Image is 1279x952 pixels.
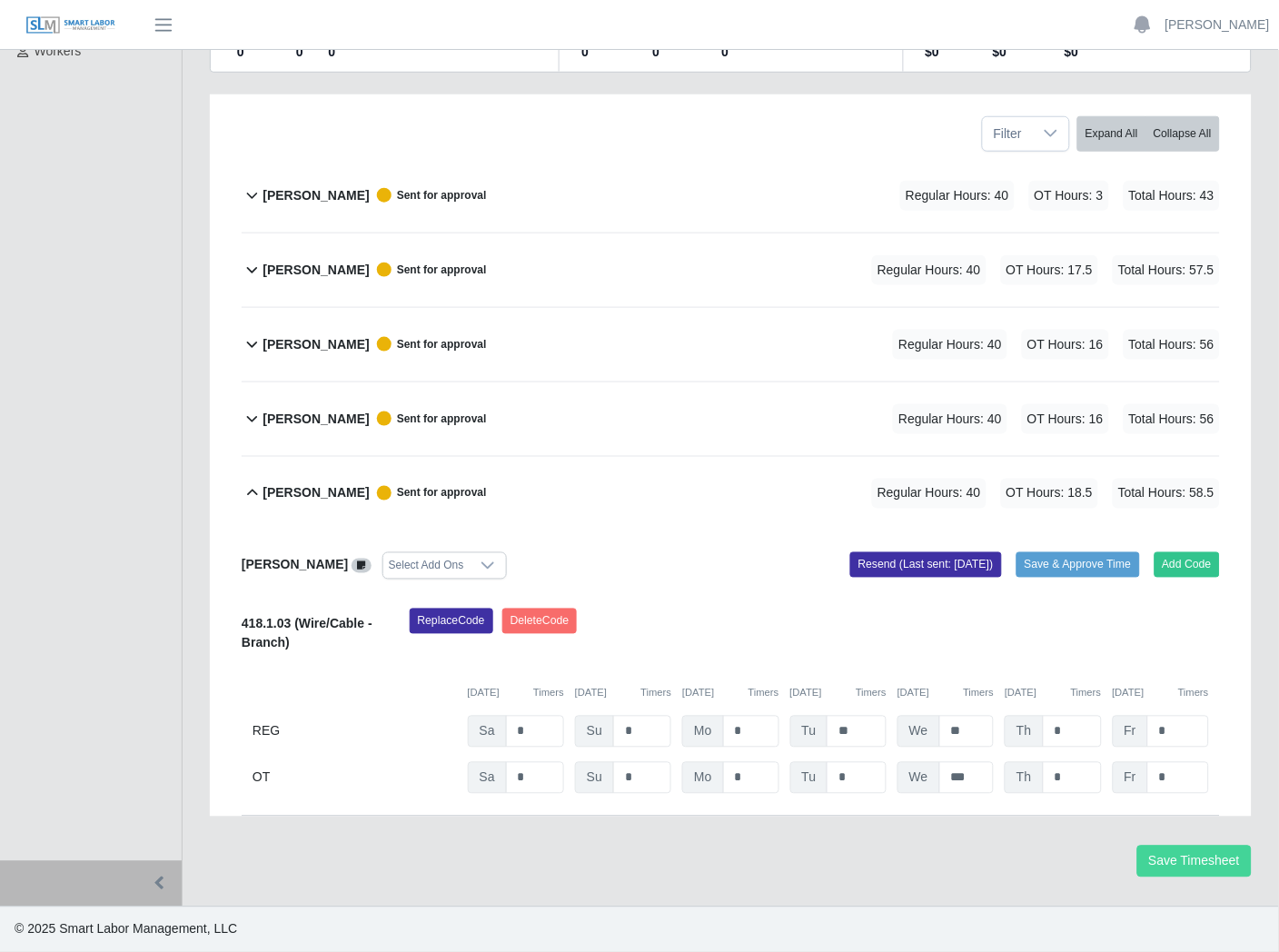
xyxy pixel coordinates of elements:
[253,716,457,748] div: REG
[263,335,369,354] b: [PERSON_NAME]
[682,762,723,794] span: Mo
[1113,716,1148,748] span: Fr
[893,404,1007,434] span: Regular Hours: 40
[370,412,487,426] span: Sent for approval
[1165,15,1270,35] a: [PERSON_NAME]
[926,43,978,61] dd: $0
[1155,552,1221,578] button: Add Code
[370,188,487,203] span: Sent for approval
[1022,330,1109,360] span: OT Hours: 16
[1029,181,1109,211] span: OT Hours: 3
[1113,479,1220,509] span: Total Hours: 58.5
[749,686,779,701] button: Timers
[1178,686,1209,701] button: Timers
[242,558,348,572] b: [PERSON_NAME]
[1145,116,1220,152] button: Collapse All
[1005,762,1043,794] span: Th
[897,762,940,794] span: We
[1001,255,1098,285] span: OT Hours: 17.5
[1065,43,1223,61] dd: $0
[502,609,578,634] button: DeleteCode
[263,410,369,429] b: [PERSON_NAME]
[575,762,614,794] span: Su
[581,43,638,61] dd: 0
[468,762,507,794] span: Sa
[370,263,487,277] span: Sent for approval
[983,117,1033,151] span: Filter
[790,686,887,701] div: [DATE]
[1016,552,1140,578] button: Save & Approve Time
[850,552,1002,578] button: Resend (Last sent: [DATE])
[468,686,564,701] div: [DATE]
[722,43,771,61] dd: 0
[370,337,487,352] span: Sent for approval
[790,762,828,794] span: Tu
[25,15,116,35] img: SLM Logo
[872,479,987,509] span: Regular Hours: 40
[893,330,1007,360] span: Regular Hours: 40
[856,686,887,701] button: Timers
[897,716,940,748] span: We
[35,44,82,58] span: Workers
[1005,716,1043,748] span: Th
[1071,686,1102,701] button: Timers
[1077,116,1220,152] div: bulk actions
[1113,762,1148,794] span: Fr
[253,762,457,794] div: OT
[370,486,487,501] span: Sent for approval
[1137,846,1252,878] button: Save Timesheet
[790,716,828,748] span: Tu
[15,922,237,937] span: © 2025 Smart Labor Management, LLC
[682,686,778,701] div: [DATE]
[383,553,470,579] div: Select Add Ons
[242,617,372,650] b: 418.1.03 (Wire/Cable - Branch)
[1113,255,1220,285] span: Total Hours: 57.5
[242,382,1220,456] button: [PERSON_NAME] Sent for approval Regular Hours: 40 OT Hours: 16 Total Hours: 56
[328,43,382,61] dd: 0
[242,457,1220,531] button: [PERSON_NAME] Sent for approval Regular Hours: 40 OT Hours: 18.5 Total Hours: 58.5
[533,686,564,701] button: Timers
[900,181,1015,211] span: Regular Hours: 40
[1124,330,1220,360] span: Total Hours: 56
[263,261,369,280] b: [PERSON_NAME]
[872,255,987,285] span: Regular Hours: 40
[897,686,994,701] div: [DATE]
[1113,686,1209,701] div: [DATE]
[1124,404,1220,434] span: Total Hours: 56
[296,43,313,61] dd: 0
[575,716,614,748] span: Su
[1077,116,1146,152] button: Expand All
[352,558,372,572] a: View/Edit Notes
[410,609,493,634] button: ReplaceCode
[682,716,723,748] span: Mo
[641,686,672,701] button: Timers
[242,159,1220,233] button: [PERSON_NAME] Sent for approval Regular Hours: 40 OT Hours: 3 Total Hours: 43
[263,484,369,503] b: [PERSON_NAME]
[653,43,708,61] dd: 0
[263,186,369,205] b: [PERSON_NAME]
[964,686,995,701] button: Timers
[237,43,282,61] dd: 0
[1124,181,1220,211] span: Total Hours: 43
[242,233,1220,307] button: [PERSON_NAME] Sent for approval Regular Hours: 40 OT Hours: 17.5 Total Hours: 57.5
[468,716,507,748] span: Sa
[1001,479,1098,509] span: OT Hours: 18.5
[993,43,1050,61] dd: $0
[242,308,1220,382] button: [PERSON_NAME] Sent for approval Regular Hours: 40 OT Hours: 16 Total Hours: 56
[1022,404,1109,434] span: OT Hours: 16
[575,686,671,701] div: [DATE]
[1005,686,1101,701] div: [DATE]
